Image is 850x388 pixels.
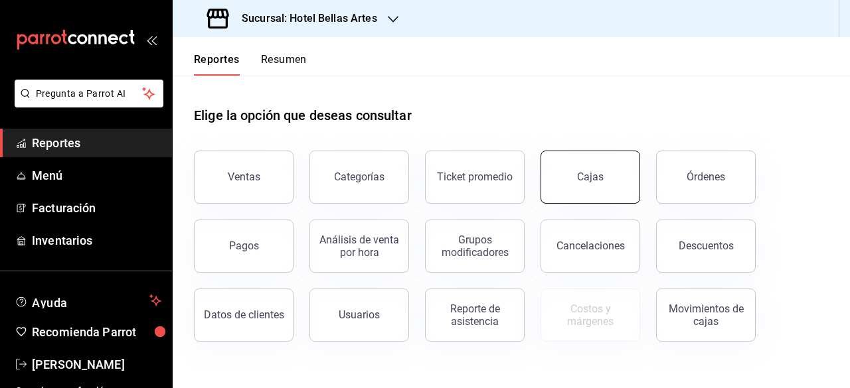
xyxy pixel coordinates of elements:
div: Ticket promedio [437,170,513,183]
span: Menú [32,166,161,184]
div: Grupos modificadores [434,233,516,259]
span: Reportes [32,134,161,152]
button: Pagos [194,220,294,273]
div: Descuentos [679,239,734,252]
button: Ventas [194,151,294,204]
button: Contrata inventarios para ver este reporte [541,289,640,342]
div: Usuarios [339,308,380,321]
div: Pagos [229,239,259,252]
button: Descuentos [656,220,756,273]
button: Pregunta a Parrot AI [15,80,163,107]
div: Datos de clientes [204,308,284,321]
button: Análisis de venta por hora [309,220,409,273]
div: Reporte de asistencia [434,302,516,328]
div: navigation tabs [194,53,307,76]
button: Datos de clientes [194,289,294,342]
span: Facturación [32,199,161,217]
button: open_drawer_menu [146,34,157,45]
button: Grupos modificadores [425,220,525,273]
div: Movimientos de cajas [665,302,747,328]
span: Inventarios [32,231,161,249]
button: Ticket promedio [425,151,525,204]
span: Ayuda [32,292,144,308]
button: Cajas [541,151,640,204]
button: Órdenes [656,151,756,204]
a: Pregunta a Parrot AI [9,96,163,110]
div: Cajas [577,170,604,183]
button: Reporte de asistencia [425,289,525,342]
button: Cancelaciones [541,220,640,273]
h1: Elige la opción que deseas consultar [194,105,412,125]
span: Recomienda Parrot [32,323,161,341]
div: Cancelaciones [556,239,625,252]
span: Pregunta a Parrot AI [36,87,143,101]
button: Movimientos de cajas [656,289,756,342]
div: Análisis de venta por hora [318,233,400,259]
button: Categorías [309,151,409,204]
button: Resumen [261,53,307,76]
div: Costos y márgenes [549,302,632,328]
div: Categorías [334,170,384,183]
span: [PERSON_NAME] [32,356,161,373]
button: Usuarios [309,289,409,342]
h3: Sucursal: Hotel Bellas Artes [231,11,377,27]
div: Órdenes [687,170,725,183]
button: Reportes [194,53,240,76]
div: Ventas [228,170,260,183]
